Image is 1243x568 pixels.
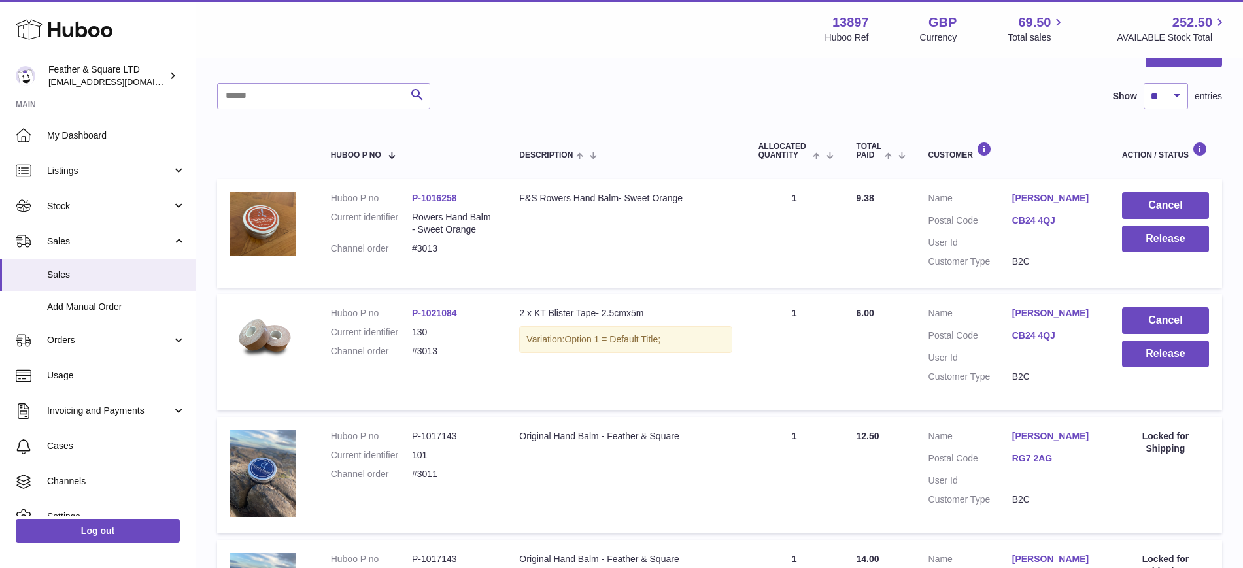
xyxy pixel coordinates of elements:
[928,142,1096,159] div: Customer
[857,554,879,564] span: 14.00
[1172,14,1212,31] span: 252.50
[1012,430,1096,443] a: [PERSON_NAME]
[331,345,412,358] dt: Channel order
[519,151,573,159] span: Description
[928,237,1012,249] dt: User Id
[1012,307,1096,320] a: [PERSON_NAME]
[47,510,186,523] span: Settings
[47,475,186,488] span: Channels
[519,326,732,353] div: Variation:
[928,430,1012,446] dt: Name
[412,211,493,236] dd: Rowers Hand Balm- Sweet Orange
[1012,329,1096,342] a: CB24 4QJ
[412,553,493,565] dd: P-1017143
[928,452,1012,468] dt: Postal Code
[230,430,296,517] img: il_fullxfull.5545322717_sv0z.jpg
[331,468,412,480] dt: Channel order
[331,553,412,565] dt: Huboo P no
[412,430,493,443] dd: P-1017143
[928,352,1012,364] dt: User Id
[745,417,843,533] td: 1
[857,431,879,441] span: 12.50
[16,519,180,543] a: Log out
[745,294,843,410] td: 1
[47,369,186,382] span: Usage
[331,192,412,205] dt: Huboo P no
[928,214,1012,230] dt: Postal Code
[928,475,1012,487] dt: User Id
[331,151,381,159] span: Huboo P no
[1117,31,1227,44] span: AVAILABLE Stock Total
[1122,430,1209,455] div: Locked for Shipping
[519,430,732,443] div: Original Hand Balm - Feather & Square
[412,468,493,480] dd: #3011
[1012,192,1096,205] a: [PERSON_NAME]
[412,308,457,318] a: P-1021084
[47,269,186,281] span: Sales
[1012,553,1096,565] a: [PERSON_NAME]
[47,129,186,142] span: My Dashboard
[412,449,493,461] dd: 101
[928,192,1012,208] dt: Name
[16,66,35,86] img: feathernsquare@gmail.com
[857,308,874,318] span: 6.00
[564,334,660,344] span: Option 1 = Default Title;
[519,307,732,320] div: 2 x KT Blister Tape- 2.5cmx5m
[48,63,166,88] div: Feather & Square LTD
[331,449,412,461] dt: Current identifier
[412,345,493,358] dd: #3013
[745,179,843,288] td: 1
[758,142,810,159] span: ALLOCATED Quantity
[928,493,1012,506] dt: Customer Type
[928,14,957,31] strong: GBP
[412,193,457,203] a: P-1016258
[230,192,296,256] img: il_fullxfull.5886850907_h4oi.jpg
[1018,14,1051,31] span: 69.50
[857,193,874,203] span: 9.38
[1012,371,1096,383] dd: B2C
[1012,493,1096,506] dd: B2C
[1122,142,1209,159] div: Action / Status
[331,326,412,339] dt: Current identifier
[1122,341,1209,367] button: Release
[47,235,172,248] span: Sales
[47,301,186,313] span: Add Manual Order
[1012,214,1096,227] a: CB24 4QJ
[47,165,172,177] span: Listings
[920,31,957,44] div: Currency
[928,371,1012,383] dt: Customer Type
[1195,90,1222,103] span: entries
[47,200,172,212] span: Stock
[412,326,493,339] dd: 130
[928,307,1012,323] dt: Name
[1122,192,1209,219] button: Cancel
[519,553,732,565] div: Original Hand Balm - Feather & Square
[1012,452,1096,465] a: RG7 2AG
[519,192,732,205] div: F&S Rowers Hand Balm- Sweet Orange
[412,242,493,255] dd: #3013
[47,440,186,452] span: Cases
[331,242,412,255] dt: Channel order
[928,256,1012,268] dt: Customer Type
[47,334,172,346] span: Orders
[48,76,192,87] span: [EMAIL_ADDRESS][DOMAIN_NAME]
[1122,307,1209,334] button: Cancel
[1008,14,1066,44] a: 69.50 Total sales
[1012,256,1096,268] dd: B2C
[1122,226,1209,252] button: Release
[331,307,412,320] dt: Huboo P no
[928,329,1012,345] dt: Postal Code
[230,307,296,394] img: Untitled_Artwork4.png
[1113,90,1137,103] label: Show
[47,405,172,417] span: Invoicing and Payments
[825,31,869,44] div: Huboo Ref
[857,142,882,159] span: Total paid
[331,211,412,236] dt: Current identifier
[1117,14,1227,44] a: 252.50 AVAILABLE Stock Total
[331,430,412,443] dt: Huboo P no
[832,14,869,31] strong: 13897
[1008,31,1066,44] span: Total sales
